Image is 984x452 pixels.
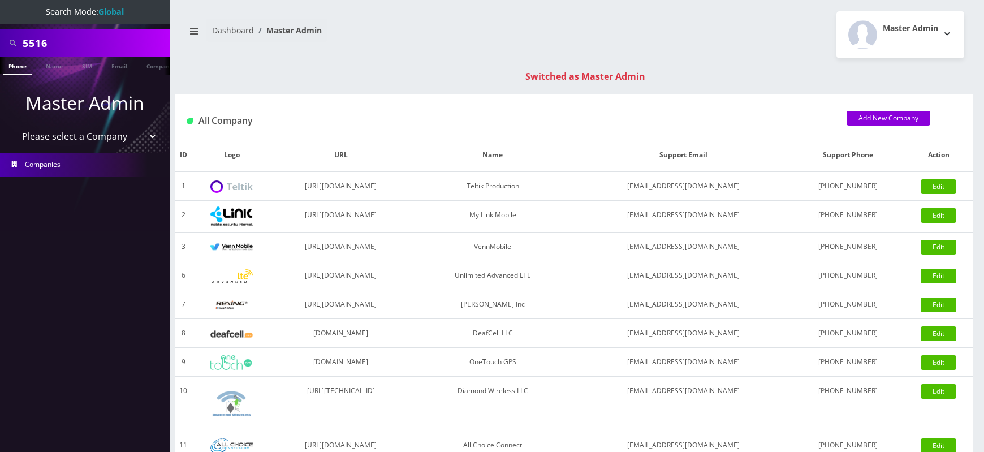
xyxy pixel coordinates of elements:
img: Teltik Production [210,180,253,193]
th: Action [905,139,973,172]
td: VennMobile [409,233,576,261]
th: ID [175,139,191,172]
td: 8 [175,319,191,348]
a: Edit [921,355,956,370]
td: Teltik Production [409,172,576,201]
td: [EMAIL_ADDRESS][DOMAIN_NAME] [576,290,791,319]
td: [EMAIL_ADDRESS][DOMAIN_NAME] [576,348,791,377]
td: [URL][DOMAIN_NAME] [273,261,410,290]
td: [EMAIL_ADDRESS][DOMAIN_NAME] [576,233,791,261]
input: Search All Companies [23,32,167,54]
a: SIM [76,57,98,74]
td: Diamond Wireless LLC [409,377,576,431]
a: Edit [921,208,956,223]
img: VennMobile [210,243,253,251]
img: My Link Mobile [210,206,253,226]
a: Edit [921,326,956,341]
strong: Global [98,6,124,17]
a: Edit [921,384,956,399]
td: OneTouch GPS [409,348,576,377]
td: [PHONE_NUMBER] [791,290,905,319]
td: [URL][DOMAIN_NAME] [273,290,410,319]
td: [EMAIL_ADDRESS][DOMAIN_NAME] [576,201,791,233]
td: [PHONE_NUMBER] [791,348,905,377]
td: 2 [175,201,191,233]
td: [PHONE_NUMBER] [791,201,905,233]
td: [PHONE_NUMBER] [791,261,905,290]
th: Logo [191,139,272,172]
td: DeafCell LLC [409,319,576,348]
td: My Link Mobile [409,201,576,233]
img: All Company [187,118,193,124]
h2: Master Admin [883,24,938,33]
td: [EMAIL_ADDRESS][DOMAIN_NAME] [576,261,791,290]
td: 9 [175,348,191,377]
button: Master Admin [836,11,964,58]
td: [URL][DOMAIN_NAME] [273,172,410,201]
td: [URL][TECHNICAL_ID] [273,377,410,431]
td: [EMAIL_ADDRESS][DOMAIN_NAME] [576,377,791,431]
a: Edit [921,240,956,255]
img: DeafCell LLC [210,330,253,338]
li: Master Admin [254,24,322,36]
span: Search Mode: [46,6,124,17]
td: [PHONE_NUMBER] [791,377,905,431]
td: [URL][DOMAIN_NAME] [273,233,410,261]
a: Edit [921,179,956,194]
th: Support Email [576,139,791,172]
a: Name [40,57,68,74]
th: Support Phone [791,139,905,172]
th: URL [273,139,410,172]
a: Edit [921,298,956,312]
span: Companies [25,160,61,169]
td: 1 [175,172,191,201]
img: Unlimited Advanced LTE [210,269,253,283]
a: Email [106,57,133,74]
td: [PHONE_NUMBER] [791,172,905,201]
img: Diamond Wireless LLC [210,382,253,425]
a: Add New Company [847,111,930,126]
th: Name [409,139,576,172]
td: [PHONE_NUMBER] [791,233,905,261]
a: Phone [3,57,32,75]
td: [PHONE_NUMBER] [791,319,905,348]
img: Rexing Inc [210,300,253,311]
nav: breadcrumb [184,19,566,51]
td: 6 [175,261,191,290]
a: Edit [921,269,956,283]
a: Dashboard [212,25,254,36]
td: 7 [175,290,191,319]
td: [DOMAIN_NAME] [273,319,410,348]
td: [EMAIL_ADDRESS][DOMAIN_NAME] [576,319,791,348]
td: [DOMAIN_NAME] [273,348,410,377]
td: 3 [175,233,191,261]
img: OneTouch GPS [210,355,253,370]
td: Unlimited Advanced LTE [409,261,576,290]
div: Switched as Master Admin [187,70,984,83]
a: Company [141,57,179,74]
td: 10 [175,377,191,431]
h1: All Company [187,115,830,126]
td: [PERSON_NAME] Inc [409,290,576,319]
td: [EMAIL_ADDRESS][DOMAIN_NAME] [576,172,791,201]
td: [URL][DOMAIN_NAME] [273,201,410,233]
